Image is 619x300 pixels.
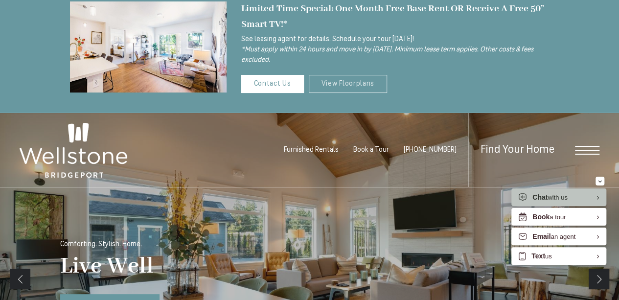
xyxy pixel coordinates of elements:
[60,241,142,248] p: Comforting. Stylish. Home.
[309,75,388,93] a: View Floorplans
[404,146,457,154] a: Call Us at (253) 642-8681
[241,75,304,93] a: Contact Us
[241,1,550,32] div: Limited Time Special: One Month Free Base Rent OR Receive A Free 50” Smart TV!*
[404,146,457,154] span: [PHONE_NUMBER]
[353,146,389,154] a: Book a Tour
[241,46,533,64] i: *Must apply within 24 hours and move in by [DATE]. Minimum lease term applies. Other costs & fees...
[10,269,30,289] a: Previous
[575,146,599,155] button: Open Menu
[60,253,154,281] p: Live Well
[70,1,227,93] img: Settle into comfort at Wellstone
[284,146,339,154] a: Furnished Rentals
[481,144,554,156] a: Find Your Home
[241,34,550,65] p: See leasing agent for details. Schedule your tour [DATE]!
[20,123,127,178] img: Wellstone
[589,269,609,289] a: Next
